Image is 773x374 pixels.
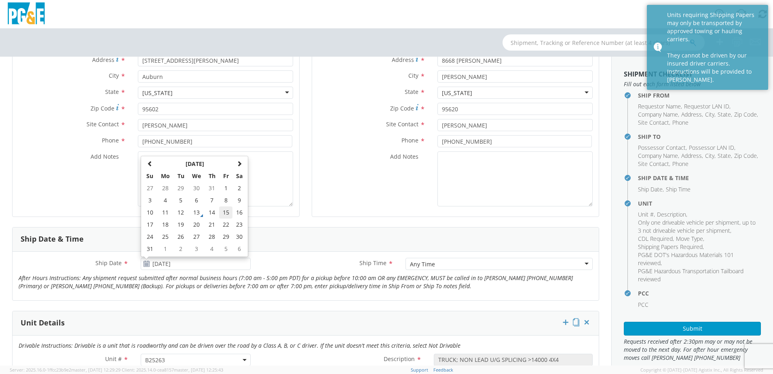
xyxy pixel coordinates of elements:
[122,367,223,373] span: Client: 2025.14.0-cea8157
[684,102,731,110] li: ,
[141,354,251,366] span: B25263
[734,152,758,160] li: ,
[689,144,735,152] li: ,
[681,110,703,119] li: ,
[105,355,122,363] span: Unit #
[232,231,246,243] td: 30
[638,210,654,218] span: Unit #
[638,243,703,251] span: Shipping Papers Required
[143,206,157,219] td: 10
[10,367,120,373] span: Server: 2025.16.0-1ffcc23b9e2
[681,152,702,159] span: Address
[718,152,732,160] li: ,
[219,170,233,182] th: Fr
[21,319,65,327] h3: Unit Details
[640,367,763,373] span: Copyright © [DATE]-[DATE] Agistix Inc., All Rights Reserved
[19,342,460,349] i: Drivable Instructions: Drivable is a unit that is roadworthy and can be driven over the road by a...
[411,367,428,373] a: Support
[102,136,119,144] span: Phone
[676,235,703,242] span: Move Type
[142,89,173,97] div: [US_STATE]
[390,153,418,160] span: Add Notes
[638,301,648,308] span: PCC
[638,144,686,151] span: Possessor Contact
[92,56,114,64] span: Address
[143,170,157,182] th: Su
[638,160,669,168] span: Site Contact
[188,206,205,219] td: 13
[145,356,246,364] span: B25263
[638,175,761,181] h4: Ship Date & Time
[734,110,758,119] li: ,
[638,235,673,242] span: CDL Required
[143,182,157,194] td: 27
[734,152,757,159] span: Zip Code
[157,243,174,255] td: 1
[147,161,153,166] span: Previous Month
[219,182,233,194] td: 1
[638,160,670,168] li: ,
[109,72,119,79] span: City
[638,185,663,193] span: Ship Date
[638,235,674,243] li: ,
[638,102,681,110] span: Requestor Name
[638,219,756,234] span: Only one driveable vehicle per shipment, up to 3 not driveable vehicle per shipment
[174,367,223,373] span: master, [DATE] 12:25:43
[157,170,174,182] th: Mo
[219,231,233,243] td: 29
[705,110,716,119] li: ,
[105,88,119,96] span: State
[174,182,188,194] td: 29
[390,104,414,112] span: Zip Code
[174,243,188,255] td: 2
[143,194,157,206] td: 3
[638,251,759,267] li: ,
[232,182,246,194] td: 2
[174,170,188,182] th: Tu
[219,243,233,255] td: 5
[638,102,682,110] li: ,
[734,110,757,118] span: Zip Code
[143,243,157,255] td: 31
[205,243,219,255] td: 4
[174,194,188,206] td: 5
[503,34,705,51] input: Shipment, Tracking or Reference Number (at least 4 chars)
[188,170,205,182] th: We
[718,110,731,118] span: State
[638,92,761,98] h4: Ship From
[672,119,689,126] span: Phone
[143,231,157,243] td: 24
[21,235,84,243] h3: Ship Date & Time
[705,152,716,160] li: ,
[91,104,114,112] span: Zip Code
[237,161,242,166] span: Next Month
[386,120,418,128] span: Site Contact
[205,219,219,231] td: 21
[666,185,691,193] span: Ship Time
[205,182,219,194] td: 31
[638,290,761,296] h4: PCC
[638,119,669,126] span: Site Contact
[91,153,119,160] span: Add Notes
[188,182,205,194] td: 30
[401,136,418,144] span: Phone
[408,72,418,79] span: City
[219,206,233,219] td: 15
[205,170,219,182] th: Th
[219,219,233,231] td: 22
[157,231,174,243] td: 25
[232,243,246,255] td: 6
[157,206,174,219] td: 11
[689,144,734,151] span: Possessor LAN ID
[624,80,761,88] span: Fill out each form listed below
[157,194,174,206] td: 4
[718,110,732,119] li: ,
[410,260,435,268] div: Any Time
[638,152,678,159] span: Company Name
[681,110,702,118] span: Address
[638,119,670,127] li: ,
[359,259,386,267] span: Ship Time
[232,206,246,219] td: 16
[638,144,687,152] li: ,
[684,102,729,110] span: Requestor LAN ID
